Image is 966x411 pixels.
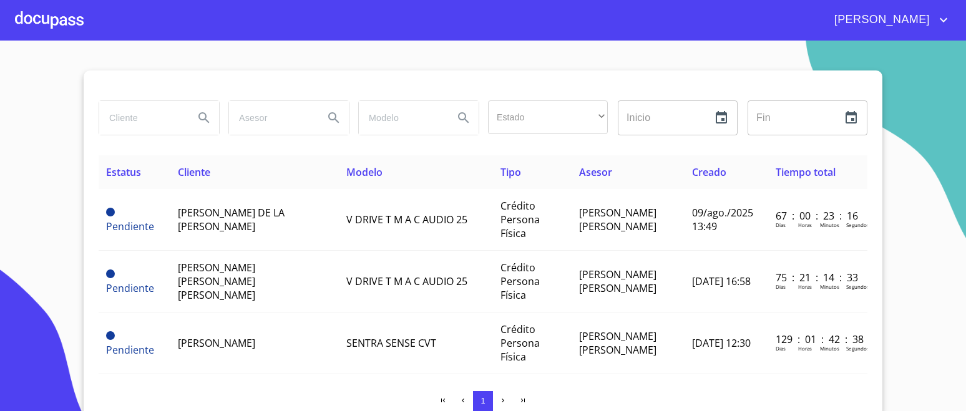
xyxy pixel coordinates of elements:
[846,345,869,352] p: Segundos
[820,283,839,290] p: Minutos
[500,322,540,364] span: Crédito Persona Física
[846,221,869,228] p: Segundos
[579,165,612,179] span: Asesor
[346,165,383,179] span: Modelo
[776,271,860,284] p: 75 : 21 : 14 : 33
[776,165,836,179] span: Tiempo total
[106,343,154,357] span: Pendiente
[798,283,812,290] p: Horas
[481,396,485,405] span: 1
[319,103,349,133] button: Search
[189,103,219,133] button: Search
[692,274,751,288] span: [DATE] 16:58
[776,209,860,223] p: 67 : 00 : 23 : 16
[798,221,812,228] p: Horas
[106,331,115,340] span: Pendiente
[178,206,285,233] span: [PERSON_NAME] DE LA [PERSON_NAME]
[500,261,540,302] span: Crédito Persona Física
[692,336,751,350] span: [DATE] 12:30
[346,336,436,350] span: SENTRA SENSE CVT
[106,208,115,216] span: Pendiente
[776,332,860,346] p: 129 : 01 : 42 : 38
[106,269,115,278] span: Pendiente
[692,206,753,233] span: 09/ago./2025 13:49
[178,165,210,179] span: Cliente
[178,336,255,350] span: [PERSON_NAME]
[820,221,839,228] p: Minutos
[449,103,479,133] button: Search
[178,261,255,302] span: [PERSON_NAME] [PERSON_NAME] [PERSON_NAME]
[106,220,154,233] span: Pendiente
[500,165,521,179] span: Tipo
[846,283,869,290] p: Segundos
[692,165,726,179] span: Creado
[798,345,812,352] p: Horas
[579,268,656,295] span: [PERSON_NAME] [PERSON_NAME]
[346,213,467,226] span: V DRIVE T M A C AUDIO 25
[106,281,154,295] span: Pendiente
[825,10,936,30] span: [PERSON_NAME]
[579,206,656,233] span: [PERSON_NAME] [PERSON_NAME]
[500,199,540,240] span: Crédito Persona Física
[99,101,184,135] input: search
[359,101,444,135] input: search
[820,345,839,352] p: Minutos
[776,283,786,290] p: Dias
[488,100,608,134] div: ​
[473,391,493,411] button: 1
[229,101,314,135] input: search
[776,345,786,352] p: Dias
[825,10,951,30] button: account of current user
[776,221,786,228] p: Dias
[579,329,656,357] span: [PERSON_NAME] [PERSON_NAME]
[346,274,467,288] span: V DRIVE T M A C AUDIO 25
[106,165,141,179] span: Estatus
